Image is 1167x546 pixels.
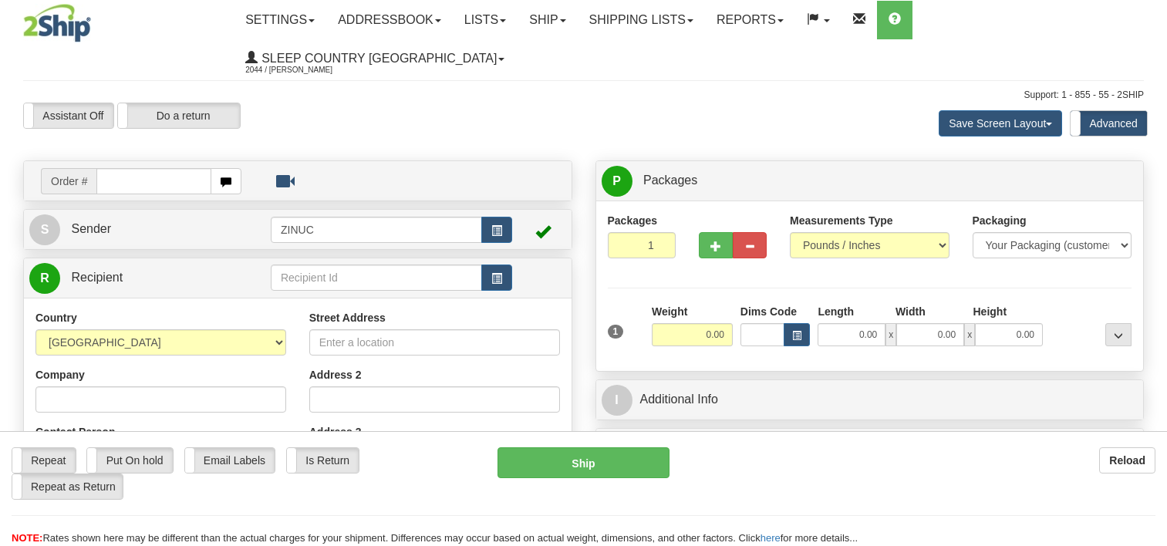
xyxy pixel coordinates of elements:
label: Dims Code [740,304,797,319]
a: P Packages [602,165,1138,197]
button: Save Screen Layout [939,110,1062,136]
span: Order # [41,168,96,194]
a: Addressbook [326,1,453,39]
a: Shipping lists [578,1,705,39]
button: Ship [497,447,669,478]
label: Assistant Off [24,103,113,128]
span: S [29,214,60,245]
a: IAdditional Info [602,384,1138,416]
label: Is Return [287,448,359,473]
a: Lists [453,1,518,39]
span: 1 [608,325,624,339]
label: Do a return [118,103,240,128]
label: Street Address [309,310,386,325]
label: Address 3 [309,424,362,440]
input: Recipient Id [271,265,482,291]
span: Sleep Country [GEOGRAPHIC_DATA] [258,52,497,65]
span: I [602,385,632,416]
label: Company [35,367,85,383]
label: Advanced [1071,111,1147,136]
button: Reload [1099,447,1155,474]
label: Measurements Type [790,213,893,228]
label: Country [35,310,77,325]
label: Packaging [973,213,1027,228]
b: Reload [1109,454,1145,467]
label: Weight [652,304,687,319]
input: Enter a location [309,329,560,356]
a: Sleep Country [GEOGRAPHIC_DATA] 2044 / [PERSON_NAME] [234,39,516,78]
label: Email Labels [185,448,275,473]
label: Address 2 [309,367,362,383]
span: 2044 / [PERSON_NAME] [245,62,361,78]
label: Packages [608,213,658,228]
span: Recipient [71,271,123,284]
span: P [602,166,632,197]
img: logo2044.jpg [23,4,91,42]
label: Put On hold [87,448,172,473]
label: Contact Person [35,424,115,440]
a: here [761,532,781,544]
label: Height [973,304,1007,319]
label: Width [895,304,926,319]
a: Settings [234,1,326,39]
div: Support: 1 - 855 - 55 - 2SHIP [23,89,1144,102]
span: x [885,323,896,346]
a: S Sender [29,214,271,245]
a: R Recipient [29,262,244,294]
a: Ship [518,1,577,39]
input: Sender Id [271,217,482,243]
span: NOTE: [12,532,42,544]
label: Repeat as Return [12,474,123,499]
label: Length [818,304,854,319]
span: R [29,263,60,294]
span: x [964,323,975,346]
a: Reports [705,1,795,39]
div: ... [1105,323,1132,346]
span: Packages [643,174,697,187]
iframe: chat widget [1132,194,1165,352]
label: Repeat [12,448,76,473]
span: Sender [71,222,111,235]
